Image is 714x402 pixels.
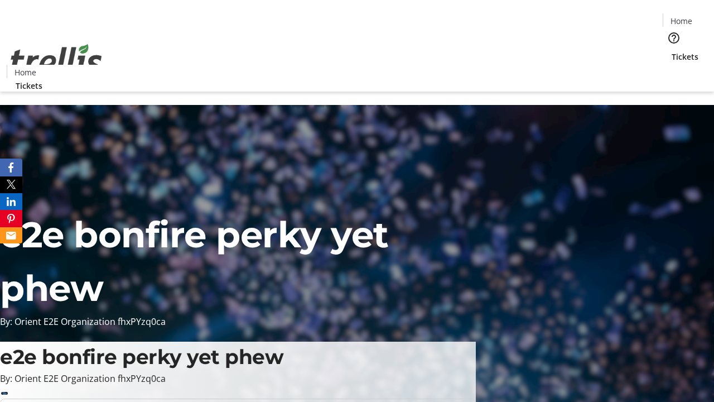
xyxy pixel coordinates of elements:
[16,80,42,92] span: Tickets
[7,80,51,92] a: Tickets
[7,66,43,78] a: Home
[663,63,685,85] button: Cart
[663,15,699,27] a: Home
[663,27,685,49] button: Help
[15,66,36,78] span: Home
[672,51,698,63] span: Tickets
[670,15,692,27] span: Home
[663,51,707,63] a: Tickets
[7,32,106,88] img: Orient E2E Organization fhxPYzq0ca's Logo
